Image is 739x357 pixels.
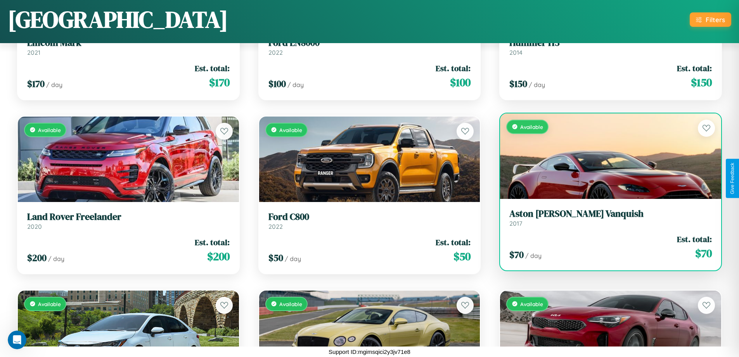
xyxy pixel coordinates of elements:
span: / day [46,81,62,89]
a: Land Rover Freelander2020 [27,211,230,230]
a: Lincoln Mark2021 [27,37,230,56]
span: $ 100 [268,77,286,90]
span: $ 150 [691,75,712,90]
span: Available [38,127,61,133]
span: Available [520,301,543,307]
span: $ 50 [268,251,283,264]
span: / day [287,81,304,89]
span: $ 170 [27,77,45,90]
p: Support ID: mgimsqici2y3jv71e8 [329,347,410,357]
span: $ 200 [27,251,47,264]
h1: [GEOGRAPHIC_DATA] [8,3,228,35]
h3: Aston [PERSON_NAME] Vanquish [509,208,712,219]
span: 2022 [268,49,283,56]
span: Available [279,301,302,307]
span: $ 100 [450,75,471,90]
a: Hummer H32014 [509,37,712,56]
span: Est. total: [436,237,471,248]
a: Ford LN80002022 [268,37,471,56]
span: / day [525,252,542,259]
div: Give Feedback [730,163,735,194]
span: $ 200 [207,249,230,264]
span: Est. total: [677,233,712,245]
span: 2014 [509,49,523,56]
span: $ 50 [453,249,471,264]
h3: Ford LN8000 [268,37,471,49]
button: Filters [690,12,731,27]
span: $ 170 [209,75,230,90]
h3: Hummer H3 [509,37,712,49]
span: Available [38,301,61,307]
span: $ 70 [509,248,524,261]
span: 2017 [509,219,522,227]
iframe: Intercom live chat [8,331,26,349]
span: / day [285,255,301,263]
a: Ford C8002022 [268,211,471,230]
span: Available [279,127,302,133]
span: Est. total: [195,237,230,248]
span: Est. total: [436,63,471,74]
span: / day [48,255,64,263]
span: Est. total: [195,63,230,74]
span: $ 150 [509,77,527,90]
span: 2021 [27,49,40,56]
span: $ 70 [695,246,712,261]
span: Available [520,124,543,130]
a: Aston [PERSON_NAME] Vanquish2017 [509,208,712,227]
span: Est. total: [677,63,712,74]
span: 2022 [268,223,283,230]
span: 2020 [27,223,42,230]
h3: Lincoln Mark [27,37,230,49]
span: / day [529,81,545,89]
h3: Ford C800 [268,211,471,223]
h3: Land Rover Freelander [27,211,230,223]
div: Filters [706,16,725,24]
